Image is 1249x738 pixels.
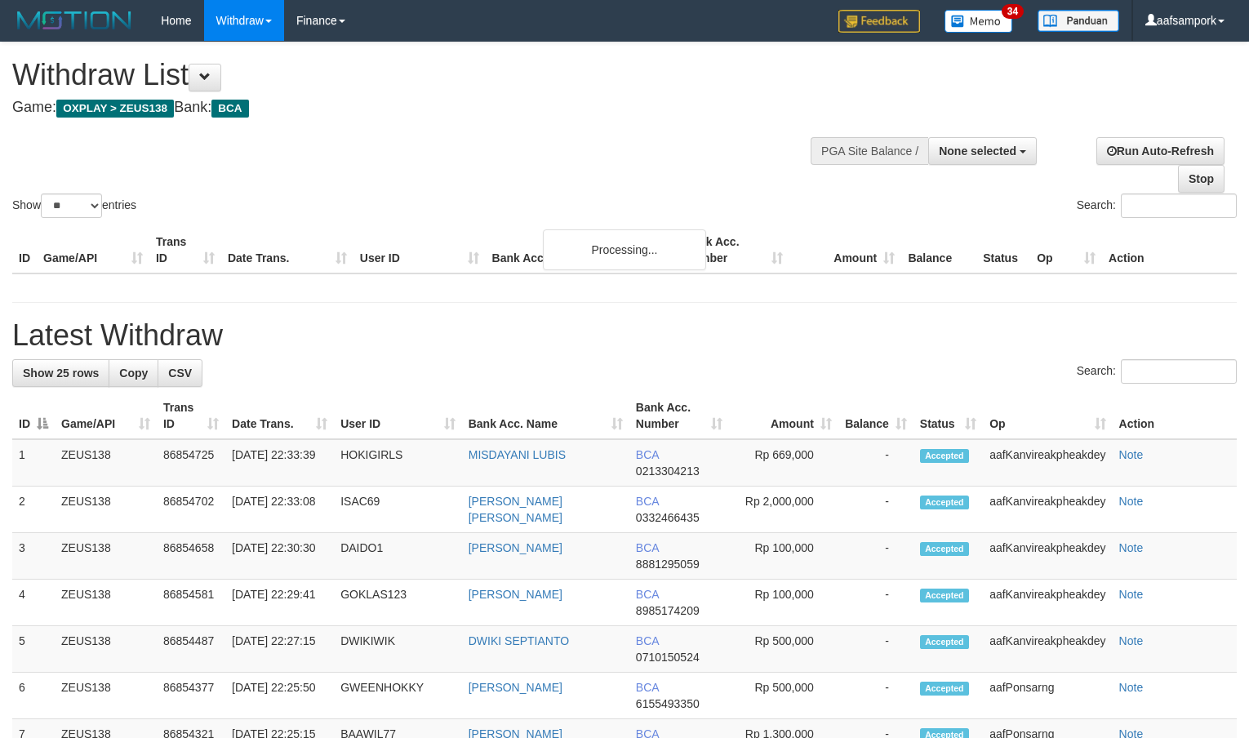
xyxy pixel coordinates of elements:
td: DAIDO1 [334,533,462,580]
td: ZEUS138 [55,487,157,533]
select: Showentries [41,193,102,218]
span: Copy 0213304213 to clipboard [636,465,700,478]
a: CSV [158,359,202,387]
th: Op: activate to sort column ascending [983,393,1112,439]
span: 34 [1002,4,1024,19]
td: 6 [12,673,55,719]
td: 86854725 [157,439,225,487]
th: Bank Acc. Number: activate to sort column ascending [629,393,729,439]
span: Copy 8881295059 to clipboard [636,558,700,571]
td: ZEUS138 [55,439,157,487]
span: None selected [939,144,1016,158]
td: Rp 500,000 [729,673,838,719]
a: DWIKI SEPTIANTO [469,634,569,647]
td: - [838,439,913,487]
td: Rp 500,000 [729,626,838,673]
a: Copy [109,359,158,387]
td: - [838,580,913,626]
th: Trans ID: activate to sort column ascending [157,393,225,439]
h1: Latest Withdraw [12,319,1237,352]
td: Rp 100,000 [729,580,838,626]
td: HOKIGIRLS [334,439,462,487]
th: Trans ID [149,227,221,273]
span: OXPLAY > ZEUS138 [56,100,174,118]
td: ZEUS138 [55,673,157,719]
img: Button%20Memo.svg [945,10,1013,33]
span: Show 25 rows [23,367,99,380]
a: [PERSON_NAME] [PERSON_NAME] [469,495,562,524]
th: Date Trans. [221,227,353,273]
span: CSV [168,367,192,380]
input: Search: [1121,193,1237,218]
td: GOKLAS123 [334,580,462,626]
td: [DATE] 22:27:15 [225,626,334,673]
a: Stop [1178,165,1225,193]
th: Bank Acc. Name: activate to sort column ascending [462,393,629,439]
span: Accepted [920,496,969,509]
td: 2 [12,487,55,533]
img: panduan.png [1038,10,1119,32]
label: Search: [1077,193,1237,218]
td: - [838,487,913,533]
div: PGA Site Balance / [811,137,928,165]
th: Action [1102,227,1237,273]
img: Feedback.jpg [838,10,920,33]
th: ID [12,227,37,273]
a: Note [1119,634,1144,647]
th: User ID: activate to sort column ascending [334,393,462,439]
th: Bank Acc. Name [486,227,678,273]
label: Search: [1077,359,1237,384]
h1: Withdraw List [12,59,816,91]
span: BCA [636,495,659,508]
td: ISAC69 [334,487,462,533]
img: MOTION_logo.png [12,8,136,33]
span: BCA [636,588,659,601]
button: None selected [928,137,1037,165]
a: Note [1119,588,1144,601]
label: Show entries [12,193,136,218]
td: - [838,626,913,673]
th: Status: activate to sort column ascending [913,393,983,439]
td: 4 [12,580,55,626]
span: Accepted [920,542,969,556]
a: Note [1119,495,1144,508]
span: Copy [119,367,148,380]
th: Action [1113,393,1237,439]
th: Date Trans.: activate to sort column ascending [225,393,334,439]
td: 86854702 [157,487,225,533]
td: Rp 669,000 [729,439,838,487]
td: [DATE] 22:29:41 [225,580,334,626]
div: Processing... [543,229,706,270]
span: Accepted [920,589,969,602]
td: [DATE] 22:33:39 [225,439,334,487]
td: 86854581 [157,580,225,626]
span: Accepted [920,635,969,649]
td: aafKanvireakpheakdey [983,626,1112,673]
span: Copy 6155493350 to clipboard [636,697,700,710]
th: Game/API: activate to sort column ascending [55,393,157,439]
td: [DATE] 22:30:30 [225,533,334,580]
th: Balance [901,227,976,273]
td: 86854377 [157,673,225,719]
th: Amount: activate to sort column ascending [729,393,838,439]
td: Rp 2,000,000 [729,487,838,533]
a: Show 25 rows [12,359,109,387]
td: Rp 100,000 [729,533,838,580]
td: 86854658 [157,533,225,580]
td: aafKanvireakpheakdey [983,533,1112,580]
td: 5 [12,626,55,673]
span: BCA [211,100,248,118]
td: - [838,533,913,580]
td: [DATE] 22:25:50 [225,673,334,719]
td: - [838,673,913,719]
a: [PERSON_NAME] [469,681,562,694]
th: Amount [789,227,901,273]
td: 86854487 [157,626,225,673]
td: GWEENHOKKY [334,673,462,719]
input: Search: [1121,359,1237,384]
a: MISDAYANI LUBIS [469,448,566,461]
span: Accepted [920,682,969,696]
span: BCA [636,681,659,694]
a: [PERSON_NAME] [469,588,562,601]
span: BCA [636,541,659,554]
